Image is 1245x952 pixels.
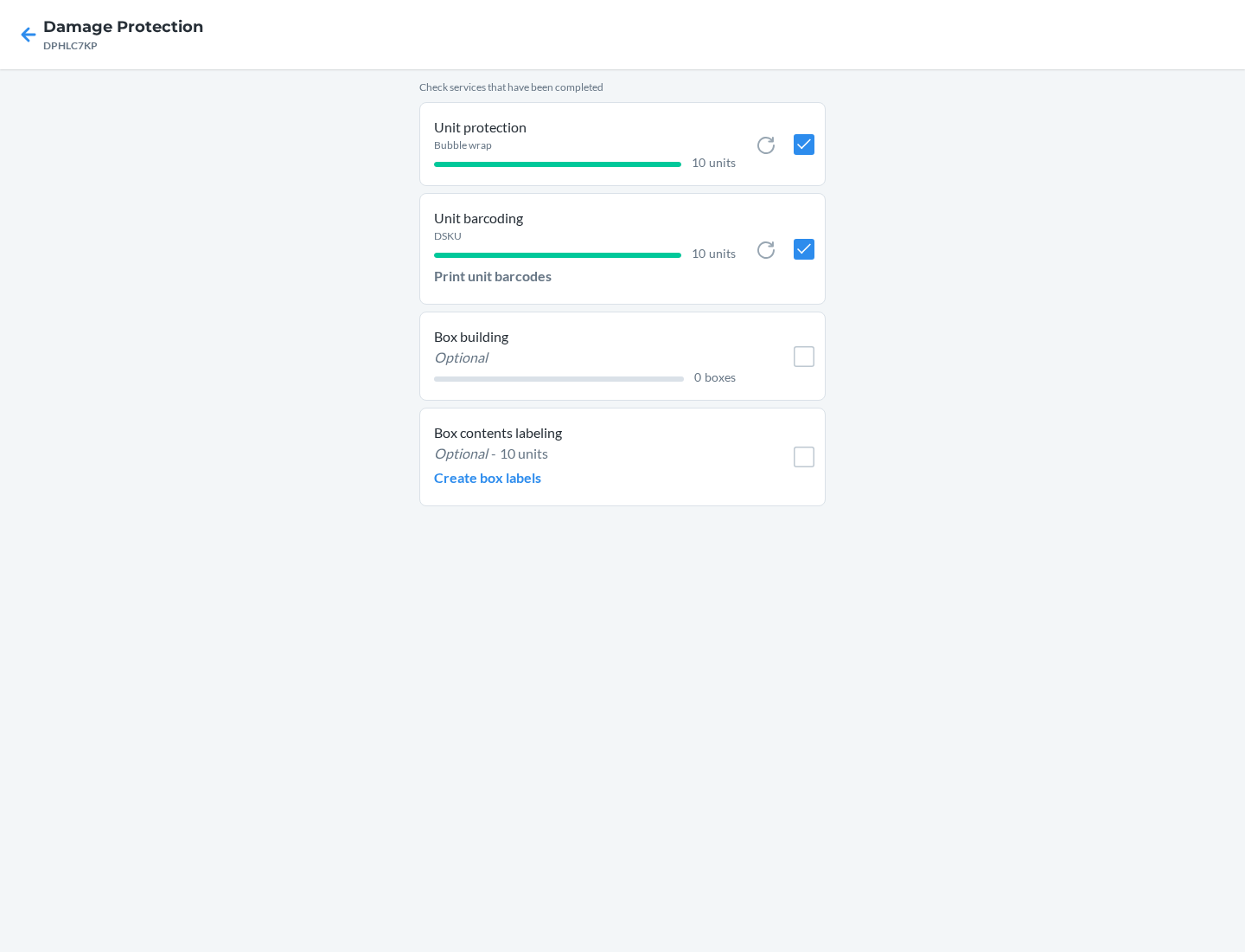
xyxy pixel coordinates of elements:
p: Box building [434,326,736,347]
h4: Damage Protection [43,16,203,38]
button: Print unit barcodes [434,262,552,290]
div: DPHLC7KP [43,38,203,54]
span: boxes [705,370,736,384]
p: 10 units [500,443,548,464]
span: units [709,155,736,170]
p: Print unit barcodes [434,266,552,286]
span: units [709,246,736,261]
p: Unit barcoding [434,208,736,228]
span: 10 [692,155,705,170]
p: - [491,443,496,464]
p: Check services that have been completed [419,80,826,95]
p: Box contents labeling [434,422,736,443]
span: 10 [692,246,705,261]
p: DSKU [434,228,462,244]
button: Create box labels [434,464,541,492]
p: Bubble wrap [434,138,492,153]
span: 0 [694,370,701,384]
p: Create box labels [434,467,541,488]
i: Optional [434,445,488,461]
i: Optional [434,349,488,365]
p: Unit protection [434,117,736,138]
